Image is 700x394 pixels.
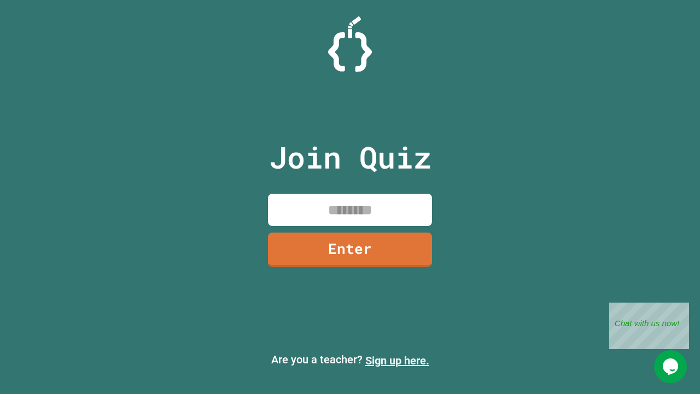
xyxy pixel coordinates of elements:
[328,16,372,72] img: Logo.svg
[365,354,429,367] a: Sign up here.
[9,351,691,369] p: Are you a teacher?
[268,233,432,267] a: Enter
[654,350,689,383] iframe: chat widget
[609,303,689,349] iframe: chat widget
[269,135,431,180] p: Join Quiz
